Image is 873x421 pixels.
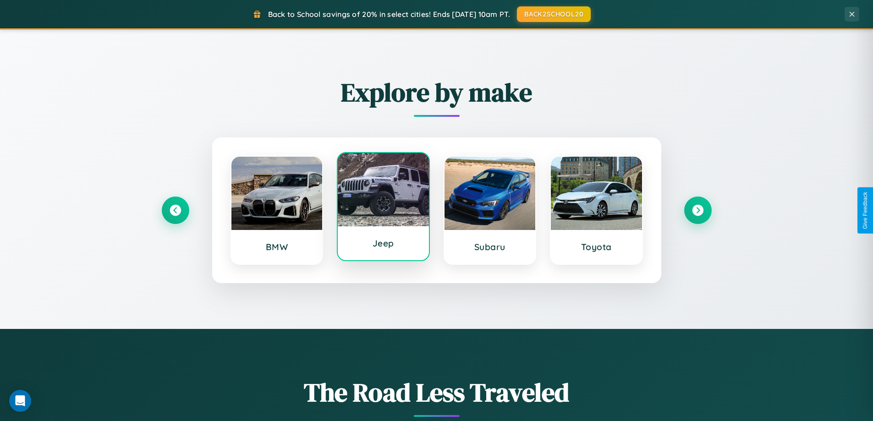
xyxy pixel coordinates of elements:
[241,241,313,252] h3: BMW
[347,238,420,249] h3: Jeep
[162,75,712,110] h2: Explore by make
[862,192,868,229] div: Give Feedback
[454,241,527,252] h3: Subaru
[9,390,31,412] div: Open Intercom Messenger
[162,375,712,410] h1: The Road Less Traveled
[268,10,510,19] span: Back to School savings of 20% in select cities! Ends [DATE] 10am PT.
[560,241,633,252] h3: Toyota
[517,6,591,22] button: BACK2SCHOOL20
